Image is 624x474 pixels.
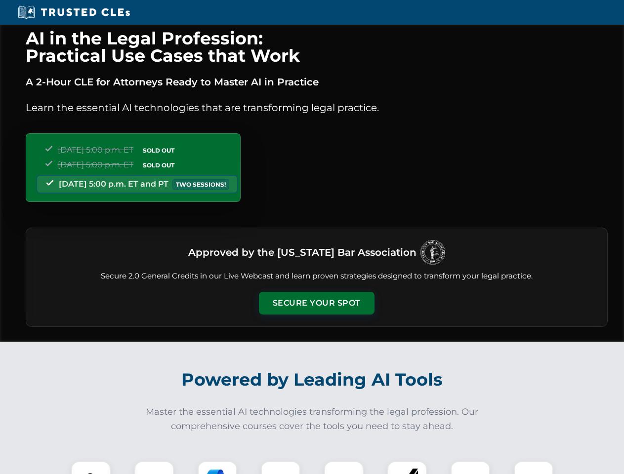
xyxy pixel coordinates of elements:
[58,160,133,169] span: [DATE] 5:00 p.m. ET
[420,240,445,265] img: Logo
[15,5,133,20] img: Trusted CLEs
[188,243,416,261] h3: Approved by the [US_STATE] Bar Association
[139,160,178,170] span: SOLD OUT
[26,74,608,90] p: A 2-Hour CLE for Attorneys Ready to Master AI in Practice
[39,362,586,397] h2: Powered by Leading AI Tools
[259,292,374,315] button: Secure Your Spot
[139,145,178,156] span: SOLD OUT
[139,405,485,434] p: Master the essential AI technologies transforming the legal profession. Our comprehensive courses...
[58,145,133,155] span: [DATE] 5:00 p.m. ET
[26,30,608,64] h1: AI in the Legal Profession: Practical Use Cases that Work
[38,271,595,282] p: Secure 2.0 General Credits in our Live Webcast and learn proven strategies designed to transform ...
[26,100,608,116] p: Learn the essential AI technologies that are transforming legal practice.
